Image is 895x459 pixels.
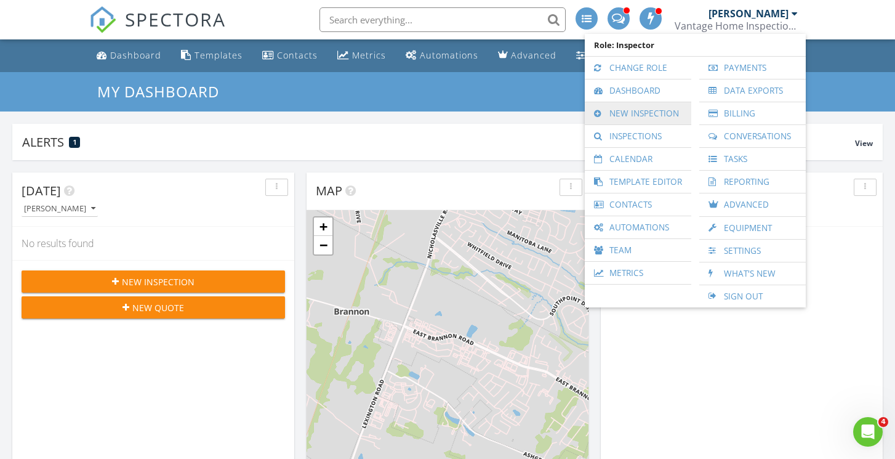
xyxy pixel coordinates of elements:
a: Dashboard [591,79,685,102]
a: What's New [705,262,800,285]
div: No results found [12,227,294,260]
span: Map [316,182,342,199]
span: 1 [73,138,76,147]
a: Settings [705,240,800,262]
a: Metrics [591,262,685,284]
a: Sign Out [705,285,800,307]
a: Change Role [591,57,685,79]
a: Automations (Advanced) [401,44,483,67]
img: The Best Home Inspection Software - Spectora [89,6,116,33]
a: Settings [571,44,630,67]
span: Role: Inspector [591,34,800,56]
a: Calendar [591,148,685,170]
div: Dashboard [110,49,161,61]
span: New Quote [132,301,184,314]
div: Automations [420,49,478,61]
div: Contacts [277,49,318,61]
a: New Inspection [591,102,685,124]
a: Automations [591,216,685,238]
a: Advanced [493,44,561,67]
a: Metrics [332,44,391,67]
a: Reporting [705,171,800,193]
a: Dashboard [92,44,166,67]
a: Template Editor [591,171,685,193]
a: Conversations [705,125,800,147]
iframe: Intercom live chat [853,417,883,447]
a: Zoom out [314,236,332,254]
button: [PERSON_NAME] [22,201,98,217]
a: Contacts [257,44,323,67]
a: Templates [176,44,247,67]
span: [DATE] [22,182,61,199]
span: 4 [878,417,888,427]
a: Data Exports [705,79,800,102]
span: View [855,138,873,148]
a: Tasks [705,148,800,170]
div: Metrics [352,49,386,61]
input: Search everything... [319,7,566,32]
div: Alerts [22,134,855,150]
div: Templates [195,49,243,61]
a: Payments [705,57,800,79]
div: Advanced [511,49,556,61]
a: My Dashboard [97,81,230,102]
div: [PERSON_NAME] [24,205,95,213]
button: New Inspection [22,270,285,293]
button: New Quote [22,296,285,319]
a: Equipment [705,217,800,239]
a: Advanced [705,193,800,216]
a: SPECTORA [89,17,226,43]
a: Zoom in [314,217,332,236]
span: New Inspection [122,275,195,288]
a: Team [591,239,685,261]
a: Billing [705,102,800,124]
div: Vantage Home Inspections [675,20,798,32]
span: SPECTORA [125,6,226,32]
a: Contacts [591,193,685,216]
div: [PERSON_NAME] [708,7,789,20]
a: Inspections [591,125,685,147]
